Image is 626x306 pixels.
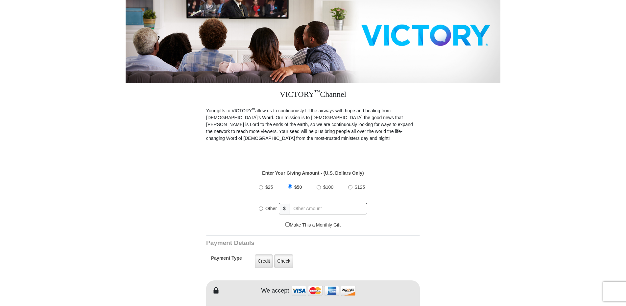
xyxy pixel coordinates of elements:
input: Make This a Monthly Gift [285,222,290,227]
label: Make This a Monthly Gift [285,222,341,229]
h3: Payment Details [206,239,374,247]
sup: ™ [314,89,320,95]
img: credit cards accepted [291,284,356,298]
sup: ™ [252,107,255,111]
input: Other Amount [290,203,367,214]
strong: Enter Your Giving Amount - (U.S. Dollars Only) [262,170,364,176]
label: Check [274,254,293,268]
span: $50 [294,185,302,190]
span: $25 [265,185,273,190]
span: Other [265,206,277,211]
h4: We accept [261,287,289,295]
label: Credit [255,254,273,268]
p: Your gifts to VICTORY allow us to continuously fill the airways with hope and healing from [DEMOG... [206,107,420,142]
span: $100 [323,185,333,190]
span: $ [279,203,290,214]
h3: VICTORY Channel [206,83,420,107]
span: $125 [355,185,365,190]
h5: Payment Type [211,255,242,264]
